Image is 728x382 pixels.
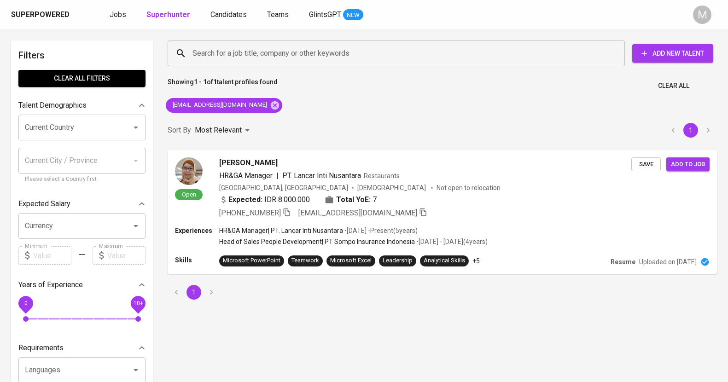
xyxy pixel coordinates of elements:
[276,170,279,181] span: |
[168,125,191,136] p: Sort By
[210,10,247,19] span: Candidates
[330,256,372,265] div: Microsoft Excel
[639,257,697,266] p: Uploaded on [DATE]
[228,194,262,205] b: Expected:
[219,183,348,192] div: [GEOGRAPHIC_DATA], [GEOGRAPHIC_DATA]
[186,285,201,300] button: page 1
[107,246,146,265] input: Value
[219,171,273,180] span: HR&GA Manager
[18,198,70,209] p: Expected Salary
[33,246,71,265] input: Value
[693,6,711,24] div: M
[631,157,661,172] button: Save
[18,279,83,290] p: Years of Experience
[364,172,400,179] span: Restaurants
[18,339,146,357] div: Requirements
[309,9,363,21] a: GlintsGPT NEW
[298,208,417,217] span: [EMAIL_ADDRESS][DOMAIN_NAME]
[175,255,219,265] p: Skills
[282,171,361,180] span: PT. Lancar Inti Nusantara
[636,159,656,170] span: Save
[129,121,142,134] button: Open
[415,237,488,246] p: • [DATE] - [DATE] ( 4 years )
[219,237,415,246] p: Head of Sales People Development | PT Sompo Insurance Indonesia
[424,256,465,265] div: Analytical Skills
[110,9,128,21] a: Jobs
[219,157,278,168] span: [PERSON_NAME]
[336,194,371,205] b: Total YoE:
[175,157,203,185] img: 49a7e26272242de42ac2475370c04aae.jpg
[195,125,242,136] p: Most Relevant
[267,9,291,21] a: Teams
[194,78,207,86] b: 1 - 1
[26,73,138,84] span: Clear All filters
[611,257,635,266] p: Resume
[129,364,142,376] button: Open
[343,226,418,235] p: • [DATE] - Present ( 5 years )
[18,100,87,111] p: Talent Demographics
[666,157,710,172] button: Add to job
[166,101,273,110] span: [EMAIL_ADDRESS][DOMAIN_NAME]
[11,8,84,22] a: Superpoweredapp logo
[166,98,282,113] div: [EMAIL_ADDRESS][DOMAIN_NAME]
[110,10,126,19] span: Jobs
[640,48,706,59] span: Add New Talent
[213,78,217,86] b: 1
[18,342,64,353] p: Requirements
[18,48,146,63] h6: Filters
[632,44,713,63] button: Add New Talent
[291,256,319,265] div: Teamwork
[472,256,480,266] p: +5
[168,150,717,274] a: Open[PERSON_NAME]HR&GA Manager|PT. Lancar Inti NusantaraRestaurants[GEOGRAPHIC_DATA], [GEOGRAPHIC...
[168,285,220,300] nav: pagination navigation
[195,122,253,139] div: Most Relevant
[18,195,146,213] div: Expected Salary
[11,10,70,20] div: Superpowered
[133,300,143,307] span: 10+
[168,77,278,94] p: Showing of talent profiles found
[146,9,192,21] a: Superhunter
[178,191,200,198] span: Open
[18,276,146,294] div: Years of Experience
[373,194,377,205] span: 7
[24,300,27,307] span: 0
[175,226,219,235] p: Experiences
[658,80,689,92] span: Clear All
[437,183,501,192] p: Not open to relocation
[343,11,363,20] span: NEW
[18,96,146,115] div: Talent Demographics
[219,208,281,217] span: [PHONE_NUMBER]
[671,159,705,170] span: Add to job
[219,194,310,205] div: IDR 8.000.000
[71,8,84,22] img: app logo
[683,123,698,138] button: page 1
[219,226,343,235] p: HR&GA Manager | PT. Lancar Inti Nusantara
[25,175,139,184] p: Please select a Country first
[357,183,427,192] span: [DEMOGRAPHIC_DATA]
[664,123,717,138] nav: pagination navigation
[146,10,190,19] b: Superhunter
[129,220,142,232] button: Open
[654,77,693,94] button: Clear All
[383,256,413,265] div: Leadership
[18,70,146,87] button: Clear All filters
[223,256,280,265] div: Microsoft PowerPoint
[267,10,289,19] span: Teams
[210,9,249,21] a: Candidates
[309,10,341,19] span: GlintsGPT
